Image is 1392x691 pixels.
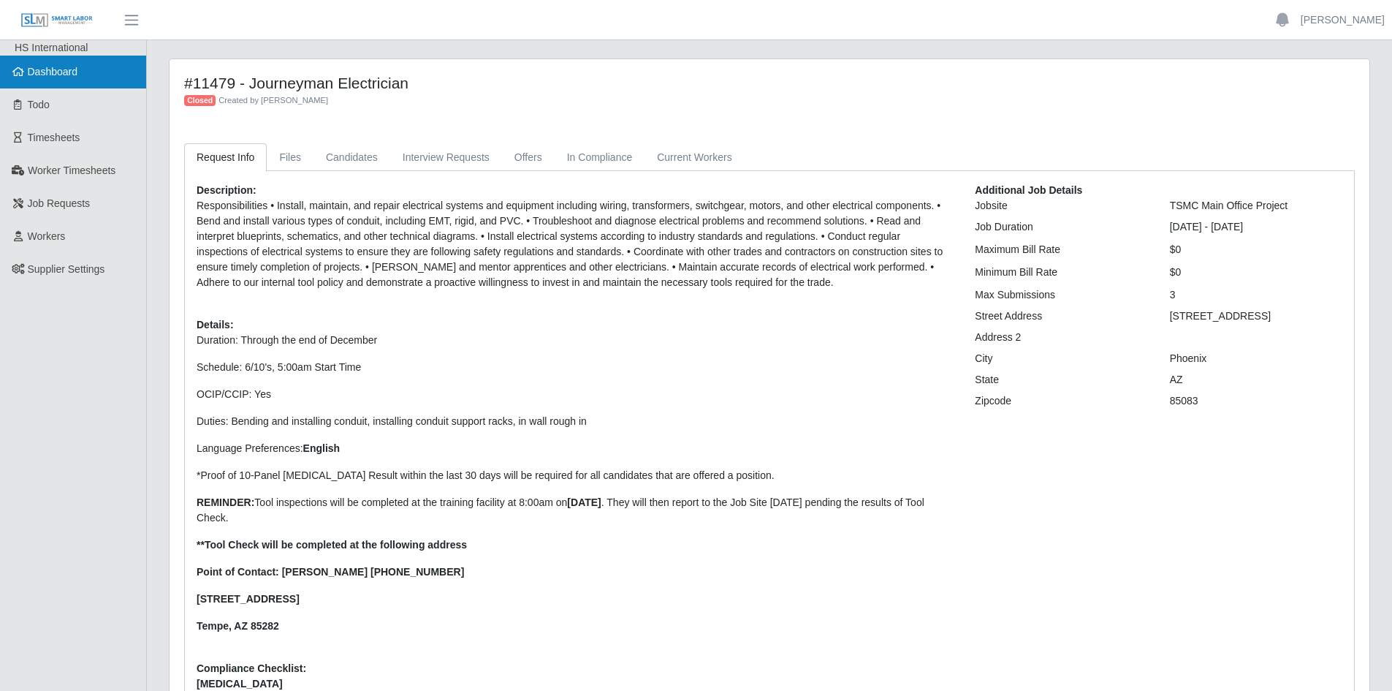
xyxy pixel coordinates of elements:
[303,442,341,454] strong: English
[964,309,1158,324] div: Street Address
[1159,309,1353,324] div: [STREET_ADDRESS]
[197,468,953,483] p: *Proof of 10-Panel [MEDICAL_DATA] Result within the last 30 days will be required for all candida...
[28,230,66,242] span: Workers
[238,415,587,427] span: ending and installing conduit, installing conduit support racks, in wall rough in
[197,333,953,348] p: Duration: Through the end of December
[313,143,390,172] a: Candidates
[218,96,328,105] span: Created by [PERSON_NAME]
[1159,219,1353,235] div: [DATE] - [DATE]
[184,95,216,107] span: Closed
[964,242,1158,257] div: Maximum Bill Rate
[15,42,88,53] span: HS International
[1159,287,1353,303] div: 3
[197,414,953,429] p: Duties: B
[964,198,1158,214] div: Jobsite
[184,143,267,172] a: Request Info
[197,441,953,456] p: Language Preferences:
[20,12,94,29] img: SLM Logo
[28,99,50,110] span: Todo
[964,372,1158,388] div: State
[644,143,744,172] a: Current Workers
[197,387,953,402] p: OCIP/CCIP: Yes
[1159,372,1353,388] div: AZ
[197,198,953,290] p: Responsibilities • Install, maintain, and repair electrical systems and equipment including wirin...
[964,393,1158,409] div: Zipcode
[197,184,256,196] b: Description:
[28,66,78,78] span: Dashboard
[197,495,953,526] p: Tool inspections will be completed at the training facility at 8:00am on . They will then report ...
[555,143,645,172] a: In Compliance
[975,184,1082,196] b: Additional Job Details
[964,330,1158,345] div: Address 2
[28,165,115,176] span: Worker Timesheets
[28,263,105,275] span: Supplier Settings
[1159,198,1353,214] div: TSMC Main Office Project
[197,539,467,551] strong: **Tool Check will be completed at the following address
[964,265,1158,280] div: Minimum Bill Rate
[1159,351,1353,366] div: Phoenix
[964,351,1158,366] div: City
[267,143,313,172] a: Files
[502,143,555,172] a: Offers
[197,566,464,578] strong: Point of Contact: [PERSON_NAME] [PHONE_NUMBER]
[1159,242,1353,257] div: $0
[197,662,306,674] b: Compliance Checklist:
[390,143,502,172] a: Interview Requests
[28,132,80,143] span: Timesheets
[1159,265,1353,280] div: $0
[964,287,1158,303] div: Max Submissions
[964,219,1158,235] div: Job Duration
[184,74,1057,92] h4: #11479 - Journeyman Electrician
[197,620,279,632] strong: Tempe, AZ 85282
[1301,12,1385,28] a: [PERSON_NAME]
[567,496,601,508] strong: [DATE]
[197,496,254,508] strong: REMINDER:
[197,319,234,331] b: Details:
[1159,393,1353,409] div: 85083
[28,197,91,209] span: Job Requests
[197,593,300,605] strong: [STREET_ADDRESS]
[197,360,953,375] p: Schedule: 6/10's, 5:00am Start Time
